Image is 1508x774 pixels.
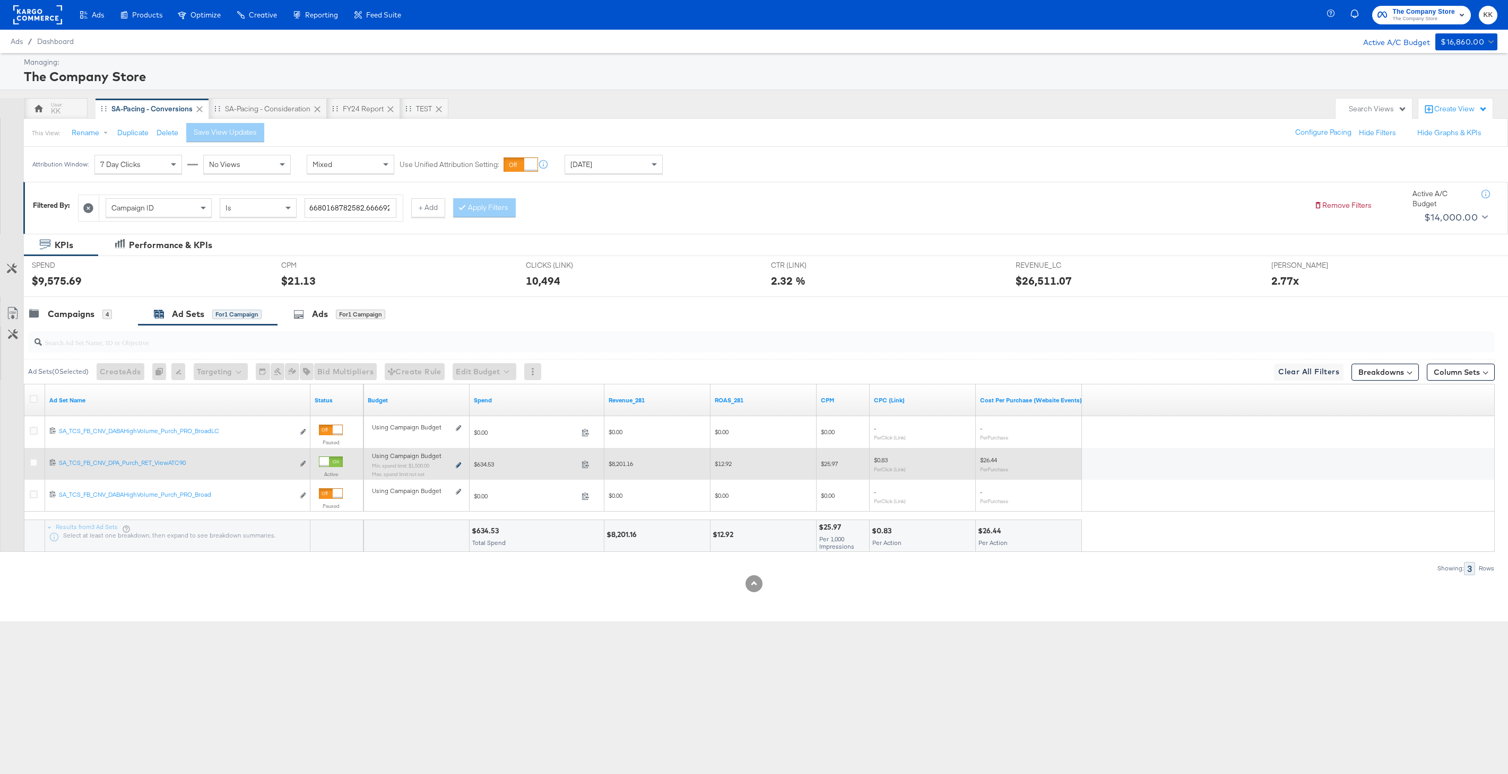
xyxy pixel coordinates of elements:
span: $12.92 [715,460,732,468]
button: Delete [157,128,178,138]
span: CLICKS (LINK) [526,260,605,270]
span: The Company Store [1392,6,1455,17]
a: SA_TCS_FB_CNV_DABAHighVolume_Purch_PRO_BroadLC [59,427,294,438]
span: CTR (LINK) [771,260,851,270]
input: Enter a search term [305,198,396,218]
button: KK [1479,6,1497,24]
div: Ad Sets [172,308,204,320]
div: Showing: [1437,565,1464,572]
a: The average cost for each link click you've received from your ad. [874,396,972,404]
button: $16,860.00 [1435,33,1497,50]
div: Drag to reorder tab [332,105,338,111]
a: SA_TCS_FB_CNV_DABAHighVolume_Purch_PRO_Broad [59,490,294,502]
div: Campaigns [48,308,94,320]
span: $25.97 [821,460,838,468]
a: Shows the current budget of Ad Set. [368,396,465,404]
div: SA_TCS_FB_CNV_DPA_Purch_RET_ViewATC90 [59,459,294,467]
div: $634.53 [472,526,502,536]
span: Ads [92,11,104,19]
div: for 1 Campaign [212,310,262,319]
div: KK [51,106,60,116]
div: 2.77x [1271,273,1299,288]
a: SA_TCS_FB_CNV_DPA_Purch_RET_ViewATC90 [59,459,294,470]
span: Per 1,000 Impressions [819,535,854,550]
div: KPIs [55,239,73,251]
div: Active A/C Budget [1412,189,1471,208]
label: Active [319,471,343,478]
span: $0.00 [821,428,835,436]
div: TEST [416,104,432,114]
button: Remove Filters [1314,200,1372,210]
span: Using Campaign Budget [372,452,441,460]
sub: Per Purchase [980,434,1008,441]
div: $0.83 [872,526,895,536]
span: 7 Day Clicks [100,160,141,169]
span: Reporting [305,11,338,19]
div: Managing: [24,57,1495,67]
button: The Company StoreThe Company Store [1372,6,1471,24]
a: The total amount spent to date. [474,396,600,404]
button: Hide Graphs & KPIs [1417,128,1481,138]
div: Ads [312,308,328,320]
span: $0.00 [474,492,577,500]
sub: Per Purchase [980,498,1008,504]
span: Per Action [872,539,902,547]
div: SA_TCS_FB_CNV_DABAHighVolume_Purch_PRO_BroadLC [59,427,294,435]
span: $0.00 [821,491,835,499]
div: $16,860.00 [1441,36,1484,49]
label: Paused [319,439,343,446]
div: $8,201.16 [606,530,640,540]
span: - [980,488,982,496]
span: Campaign ID [111,203,154,213]
div: $25.97 [819,522,844,532]
span: Total Spend [472,539,506,547]
div: Ad Sets ( 0 Selected) [28,367,89,376]
sub: Max. spend limit : not set [372,471,424,477]
div: Create View [1434,104,1487,115]
span: Feed Suite [366,11,401,19]
span: KK [1483,9,1493,21]
div: Attribution Window: [32,161,89,168]
span: CPM [281,260,361,270]
span: - [874,488,876,496]
span: REVENUE_LC [1016,260,1095,270]
div: SA_TCS_FB_CNV_DABAHighVolume_Purch_PRO_Broad [59,490,294,499]
div: $26,511.07 [1016,273,1072,288]
div: 4 [102,310,112,319]
sub: Per Purchase [980,466,1008,472]
div: The Company Store [24,67,1495,85]
span: Clear All Filters [1278,365,1339,379]
div: SA-Pacing - Consideration [225,104,310,114]
span: Ads [11,37,23,46]
span: $0.00 [715,428,729,436]
span: Per Action [978,539,1008,547]
div: $12.92 [713,530,736,540]
span: $8,201.16 [609,460,633,468]
button: Rename [64,124,119,143]
span: $0.83 [874,456,888,464]
span: Is [226,203,231,213]
button: Hide Filters [1359,128,1396,138]
div: 2.32 % [771,273,805,288]
div: Drag to reorder tab [101,105,107,111]
div: Performance & KPIs [129,239,212,251]
div: FY24 Report [343,104,384,114]
span: $0.00 [609,491,622,499]
sub: Min. spend limit: $1,500.00 [372,462,429,469]
div: Filtered By: [33,200,70,210]
a: The average cost you've paid to have 1,000 impressions of your ad. [821,396,865,404]
div: Search Views [1349,104,1407,114]
button: Clear All Filters [1274,364,1344,381]
label: Paused [319,503,343,509]
button: Breakdowns [1351,364,1419,381]
div: Rows [1478,565,1495,572]
span: Dashboard [37,37,74,46]
sub: Per Click (Link) [874,434,906,441]
span: $0.00 [474,428,577,436]
span: Optimize [190,11,221,19]
div: $9,575.69 [32,273,82,288]
label: Use Unified Attribution Setting: [400,160,499,170]
span: The Company Store [1392,15,1455,23]
span: SPEND [32,260,111,270]
a: Shows the current state of your Ad Set. [315,396,359,404]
